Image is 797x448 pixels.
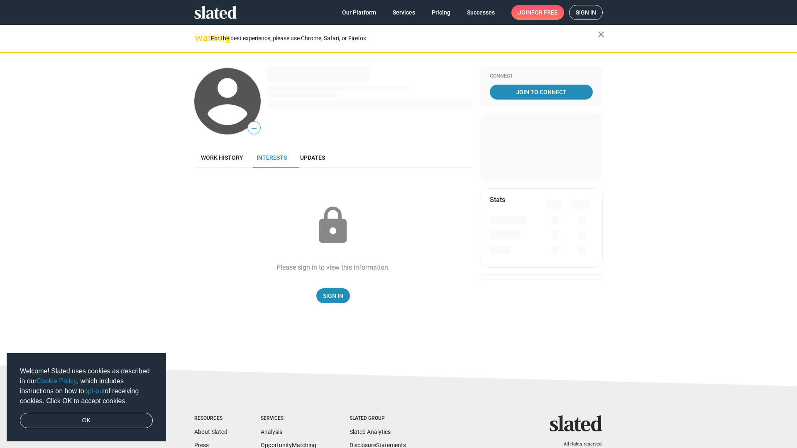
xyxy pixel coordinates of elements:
a: Successes [460,5,501,20]
span: for free [531,5,557,20]
span: Pricing [432,5,450,20]
div: Please sign in to view this information. [276,263,390,272]
div: Resources [194,415,227,422]
a: Our Platform [335,5,383,20]
a: Join To Connect [490,85,593,100]
div: For the best experience, please use Chrome, Safari, or Firefox. [211,33,598,44]
div: Services [261,415,316,422]
a: opt-out [84,387,105,394]
div: Connect [490,73,593,80]
a: Updates [293,148,332,168]
a: Joinfor free [511,5,564,20]
span: Our Platform [342,5,376,20]
a: Analysis [261,429,282,435]
mat-icon: lock [312,205,354,246]
mat-icon: warning [195,33,205,43]
span: Interests [257,154,287,161]
span: Join [518,5,557,20]
span: Work history [201,154,243,161]
span: Successes [467,5,495,20]
a: Pricing [425,5,457,20]
a: Sign In [316,288,350,303]
a: dismiss cookie message [20,413,153,429]
a: Services [386,5,422,20]
div: cookieconsent [7,353,166,442]
a: Slated Analytics [350,429,391,435]
a: About Slated [194,429,227,435]
mat-icon: close [596,29,606,39]
a: Cookie Policy [37,377,77,385]
span: Sign In [323,288,343,303]
span: — [248,123,260,134]
div: Slated Group [350,415,406,422]
span: Sign in [576,5,596,19]
span: Welcome! Slated uses cookies as described in our , which includes instructions on how to of recei... [20,366,153,406]
span: Updates [300,154,325,161]
span: Join To Connect [491,85,591,100]
a: Sign in [569,5,603,20]
mat-card-title: Stats [490,195,505,204]
a: Work history [194,148,250,168]
a: Interests [250,148,293,168]
span: Services [393,5,415,20]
